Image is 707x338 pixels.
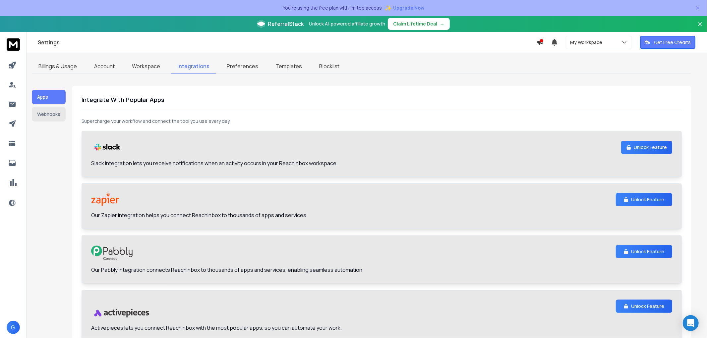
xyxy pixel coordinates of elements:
[38,38,537,46] h1: Settings
[220,60,265,73] a: Preferences
[696,20,704,36] button: Close banner
[91,159,338,167] p: Slack integration lets you receive notifications when an activity occurs in your ReachInbox works...
[309,21,385,27] p: Unlock AI-powered affiliate growth
[32,60,84,73] a: Billings & Usage
[570,39,605,46] p: My Workspace
[91,211,308,219] p: Our Zapier integration helps you connect ReachInbox to thousands of apps and services.
[631,196,664,203] p: Unlock Feature
[631,248,664,255] p: Unlock Feature
[88,60,121,73] a: Account
[440,21,444,27] span: →
[171,60,216,73] a: Integrations
[125,60,167,73] a: Workspace
[91,266,364,274] p: Our Pabbly integration connects ReachInbox to thousands of apps and services, enabling seamless a...
[32,90,66,104] button: Apps
[313,60,346,73] a: Blocklist
[268,20,304,28] span: ReferralStack
[82,118,682,124] p: Supercharge your workflow and connect the tool you use every day.
[683,315,699,331] div: Open Intercom Messenger
[384,3,392,13] span: ✨
[616,193,672,206] button: Unlock Feature
[634,144,667,151] p: Unlock Feature
[393,5,424,11] span: Upgrade Now
[654,39,691,46] p: Get Free Credits
[616,300,672,313] button: Unlock Feature
[388,18,450,30] button: Claim Lifetime Deal→
[269,60,309,73] a: Templates
[384,1,424,15] button: ✨Upgrade Now
[640,36,695,49] button: Get Free Credits
[7,321,20,334] button: G
[82,95,682,104] h1: Integrate With Popular Apps
[91,324,342,332] p: Activepieces lets you connect Reachinbox with the most popular apps, so you can automate your work.
[32,107,66,121] button: Webhooks
[283,5,382,11] p: You're using the free plan with limited access
[616,245,672,258] button: Unlock Feature
[621,141,672,154] button: Unlock Feature
[631,303,664,310] p: Unlock Feature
